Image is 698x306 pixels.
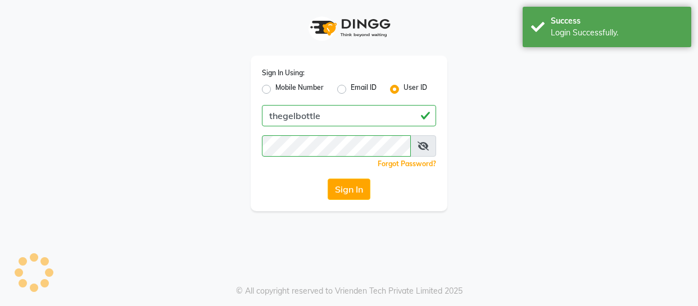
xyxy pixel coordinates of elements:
div: Success [551,15,683,27]
div: Login Successfully. [551,27,683,39]
a: Forgot Password? [378,159,436,168]
label: Sign In Using: [262,68,305,78]
img: logo1.svg [304,11,394,44]
button: Sign In [328,179,370,200]
label: Email ID [351,83,377,96]
label: Mobile Number [275,83,324,96]
label: User ID [404,83,427,96]
input: Username [262,135,411,157]
input: Username [262,105,436,126]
